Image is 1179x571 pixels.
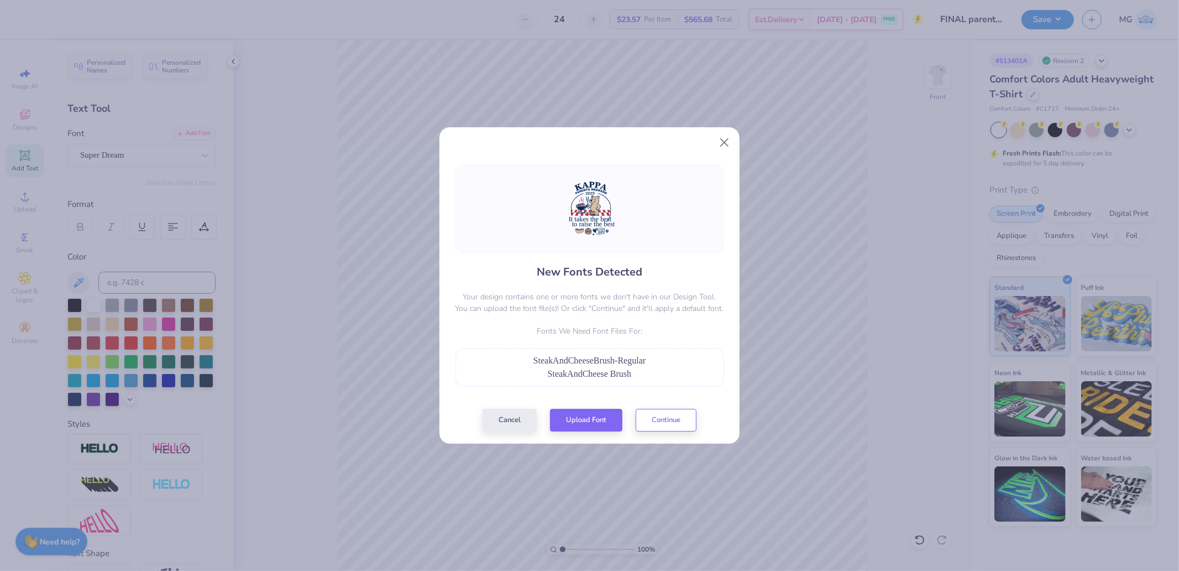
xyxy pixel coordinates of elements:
span: SteakAndCheese Brush [548,369,632,378]
button: Upload Font [550,409,622,432]
button: Continue [636,409,696,432]
h4: New Fonts Detected [537,264,642,280]
p: Fonts We Need Font Files For: [455,325,724,337]
button: Cancel [483,409,537,432]
span: SteakAndCheeseBrush-Regular [533,356,646,365]
p: Your design contains one or more fonts we don't have in our Design Tool. You can upload the font ... [455,291,724,314]
button: Close [714,132,735,153]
